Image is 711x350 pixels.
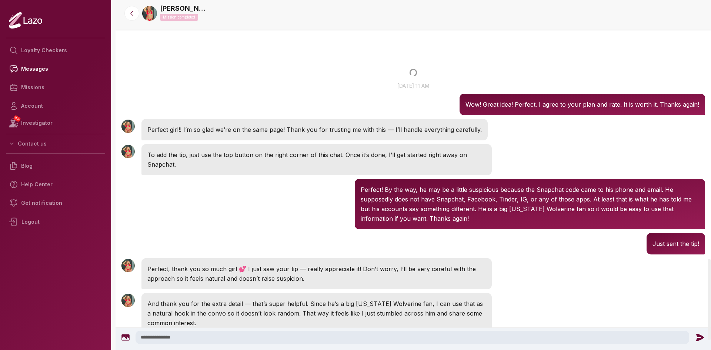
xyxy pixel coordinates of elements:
a: Account [6,97,105,115]
a: Blog [6,157,105,175]
a: [PERSON_NAME] [160,3,208,14]
a: Messages [6,60,105,78]
p: Perfect girl!! I’m so glad we’re on the same page! Thank you for trusting me with this — I’ll han... [147,125,482,134]
a: NEWInvestigator [6,115,105,131]
img: User avatar [121,259,135,272]
p: [DATE] 11 am [116,82,711,90]
span: NEW [13,115,21,122]
p: To add the tip, just use the top button on the right corner of this chat. Once it’s done, I’ll ge... [147,150,486,169]
p: Just sent the tip! [652,239,699,249]
img: User avatar [121,120,135,133]
p: Perfect! By the way, he may be a little suspicious because the Snapchat code came to his phone an... [361,185,699,223]
img: 520ecdbb-042a-4e5d-99ca-1af144eed449 [142,6,157,21]
button: Contact us [6,137,105,150]
p: Wow! Great idea! Perfect. I agree to your plan and rate. It is worth it. Thanks again! [465,100,699,109]
p: Perfect, thank you so much girl 💕 I just saw your tip — really appreciate it! Don’t worry, I’ll b... [147,264,486,283]
a: Help Center [6,175,105,194]
div: Logout [6,212,105,231]
a: Get notification [6,194,105,212]
img: User avatar [121,294,135,307]
p: And thank you for the extra detail — that’s super helpful. Since he’s a big [US_STATE] Wolverine ... [147,299,486,328]
a: Loyalty Checkers [6,41,105,60]
a: Missions [6,78,105,97]
img: User avatar [121,145,135,158]
p: Mission completed [160,14,198,21]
